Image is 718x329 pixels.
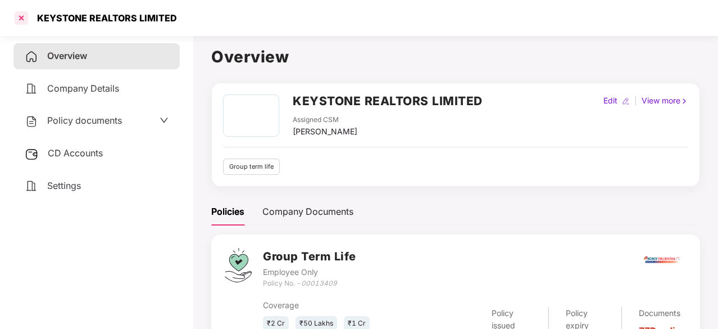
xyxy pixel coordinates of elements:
[263,278,356,289] div: Policy No. -
[263,266,356,278] div: Employee Only
[293,125,357,138] div: [PERSON_NAME]
[262,205,353,219] div: Company Documents
[47,180,81,191] span: Settings
[639,307,687,319] div: Documents
[263,299,404,312] div: Coverage
[25,179,38,193] img: svg+xml;base64,PHN2ZyB4bWxucz0iaHR0cDovL3d3dy53My5vcmcvMjAwMC9zdmciIHdpZHRoPSIyNCIgaGVpZ2h0PSIyNC...
[211,205,244,219] div: Policies
[601,94,620,107] div: Edit
[48,147,103,159] span: CD Accounts
[25,115,38,128] img: svg+xml;base64,PHN2ZyB4bWxucz0iaHR0cDovL3d3dy53My5vcmcvMjAwMC9zdmciIHdpZHRoPSIyNCIgaGVpZ2h0PSIyNC...
[25,147,39,161] img: svg+xml;base64,PHN2ZyB3aWR0aD0iMjUiIGhlaWdodD0iMjQiIHZpZXdCb3g9IjAgMCAyNSAyNCIgZmlsbD0ibm9uZSIgeG...
[622,97,630,105] img: editIcon
[47,83,119,94] span: Company Details
[680,97,688,105] img: rightIcon
[225,248,252,282] img: svg+xml;base64,PHN2ZyB4bWxucz0iaHR0cDovL3d3dy53My5vcmcvMjAwMC9zdmciIHdpZHRoPSI0Ny43MTQiIGhlaWdodD...
[47,50,87,61] span: Overview
[160,116,169,125] span: down
[632,94,639,107] div: |
[25,82,38,96] img: svg+xml;base64,PHN2ZyB4bWxucz0iaHR0cDovL3d3dy53My5vcmcvMjAwMC9zdmciIHdpZHRoPSIyNCIgaGVpZ2h0PSIyNC...
[25,50,38,64] img: svg+xml;base64,PHN2ZyB4bWxucz0iaHR0cDovL3d3dy53My5vcmcvMjAwMC9zdmciIHdpZHRoPSIyNCIgaGVpZ2h0PSIyNC...
[293,92,483,110] h2: KEYSTONE REALTORS LIMITED
[293,115,357,125] div: Assigned CSM
[47,115,122,126] span: Policy documents
[643,240,682,280] img: iciciprud.png
[263,248,356,265] h3: Group Term Life
[223,159,280,175] div: Group term life
[301,279,337,287] i: 00013409
[211,44,700,69] h1: Overview
[30,12,177,24] div: KEYSTONE REALTORS LIMITED
[639,94,690,107] div: View more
